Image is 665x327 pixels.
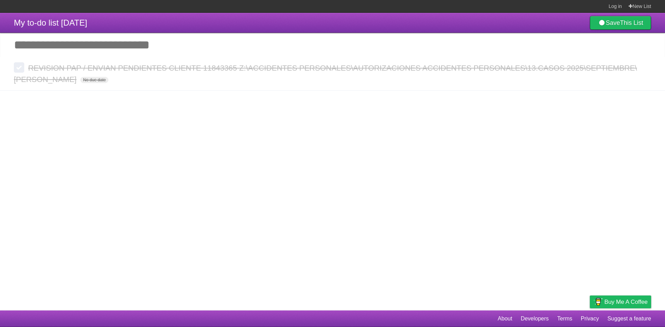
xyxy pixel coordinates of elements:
[590,296,651,308] a: Buy me a coffee
[557,312,573,325] a: Terms
[498,312,512,325] a: About
[590,16,651,30] a: SaveThis List
[608,312,651,325] a: Suggest a feature
[593,296,603,308] img: Buy me a coffee
[14,18,87,27] span: My to-do list [DATE]
[80,77,108,83] span: No due date
[521,312,549,325] a: Developers
[581,312,599,325] a: Privacy
[604,296,648,308] span: Buy me a coffee
[620,19,643,26] b: This List
[14,62,24,73] label: Done
[14,64,637,84] span: REVISION PAP / ENVIAN PENDIENTES CLIENTE 11843365 Z:\ACCIDENTES PERSONALES\AUTORIZACIONES ACCIDEN...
